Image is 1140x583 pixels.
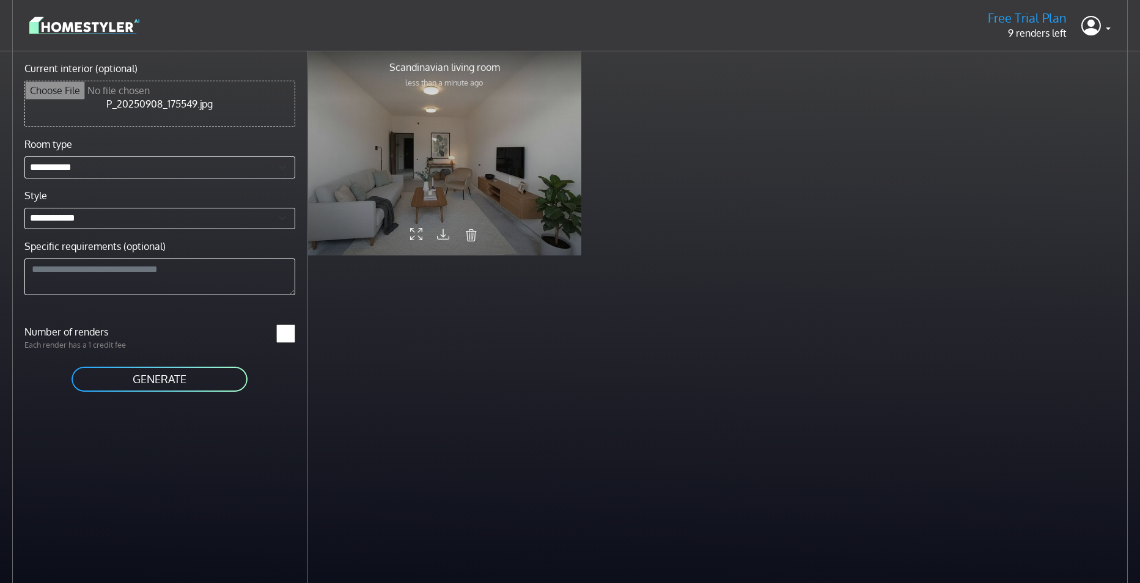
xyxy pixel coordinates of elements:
h5: Free Trial Plan [988,10,1067,26]
p: Each render has a 1 credit fee [17,339,160,351]
label: Style [24,188,47,203]
p: 9 renders left [988,26,1067,40]
label: Number of renders [17,324,160,339]
label: Current interior (optional) [24,61,138,76]
label: Specific requirements (optional) [24,239,166,254]
img: logo-3de290ba35641baa71223ecac5eacb59cb85b4c7fdf211dc9aaecaaee71ea2f8.svg [29,15,139,36]
p: less than a minute ago [389,77,500,89]
label: Room type [24,137,72,152]
p: Scandinavian living room [389,60,500,75]
button: GENERATE [70,365,249,393]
